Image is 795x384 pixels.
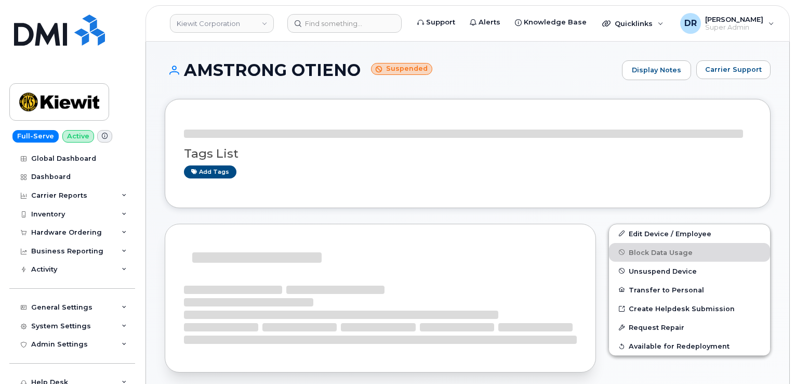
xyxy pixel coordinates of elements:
a: Add tags [184,165,236,178]
a: Edit Device / Employee [609,224,770,243]
small: Suspended [371,63,432,75]
button: Unsuspend Device [609,262,770,280]
span: Unsuspend Device [629,267,697,275]
button: Carrier Support [696,60,771,79]
a: Create Helpdesk Submission [609,299,770,318]
button: Block Data Usage [609,243,770,262]
button: Available for Redeployment [609,337,770,355]
h3: Tags List [184,147,751,160]
a: Display Notes [622,60,691,80]
h1: AMSTRONG OTIENO [165,61,617,79]
span: Available for Redeployment [629,342,730,350]
span: Carrier Support [705,65,762,74]
button: Transfer to Personal [609,280,770,299]
button: Request Repair [609,318,770,337]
